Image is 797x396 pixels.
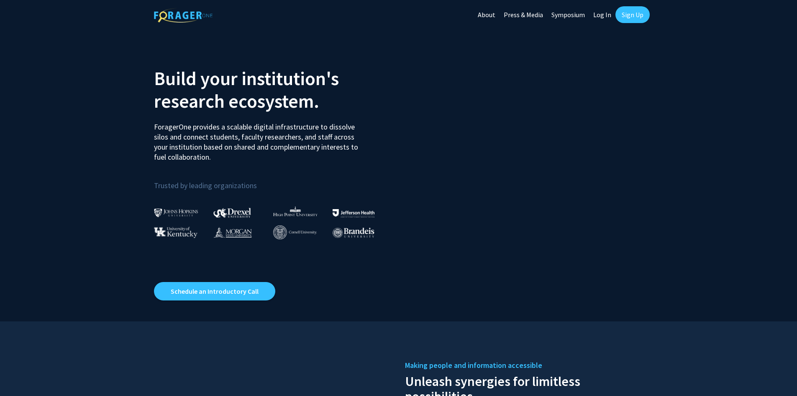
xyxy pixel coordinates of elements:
a: Opens in a new tab [154,282,275,300]
img: Brandeis University [333,228,374,238]
img: Johns Hopkins University [154,208,198,217]
img: Drexel University [213,208,251,217]
img: University of Kentucky [154,227,197,238]
h5: Making people and information accessible [405,359,643,372]
p: Trusted by leading organizations [154,169,392,192]
img: High Point University [273,206,318,216]
img: Thomas Jefferson University [333,209,374,217]
img: Cornell University [273,225,317,239]
a: Sign Up [615,6,650,23]
h2: Build your institution's research ecosystem. [154,67,392,112]
img: Morgan State University [213,227,252,238]
p: ForagerOne provides a scalable digital infrastructure to dissolve silos and connect students, fac... [154,116,364,162]
img: ForagerOne Logo [154,8,213,23]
